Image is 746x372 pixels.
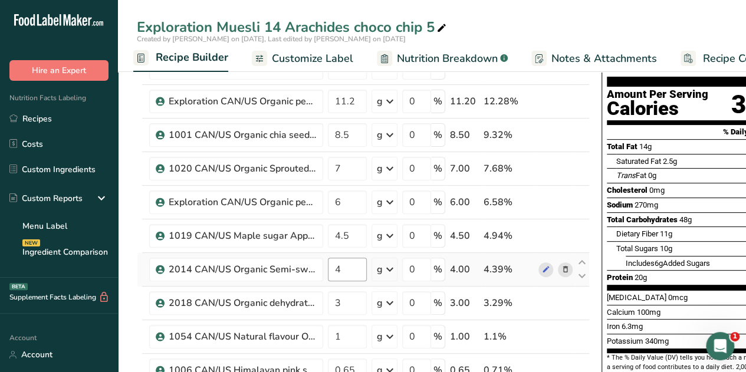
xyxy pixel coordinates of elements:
div: 8.50 [450,128,479,142]
span: 100mg [637,308,660,317]
div: Calories [607,100,708,117]
div: 1.00 [450,330,479,344]
span: Calcium [607,308,635,317]
div: 3.00 [450,296,479,310]
div: Custom Reports [9,192,83,205]
div: BETA [9,283,28,290]
span: Nutrition Breakdown [397,51,498,67]
span: Fat [616,171,646,180]
div: 7.00 [450,162,479,176]
div: 4.94% [484,229,534,243]
div: 1.1% [484,330,534,344]
span: Total Carbohydrates [607,215,678,224]
span: Recipe Builder [156,50,228,65]
span: 10g [660,244,672,253]
button: Hire an Expert [9,60,109,81]
span: 6.3mg [622,322,643,331]
span: [MEDICAL_DATA] [607,293,666,302]
span: Includes Added Sugars [626,259,710,268]
div: g [377,162,383,176]
div: 4.39% [484,262,534,276]
div: 6.58% [484,195,534,209]
div: 4.00 [450,262,479,276]
span: 2.5g [663,157,677,166]
div: 1019 CAN/US Maple sugar Appalaches Nature + USDA [169,229,316,243]
div: 9.32% [484,128,534,142]
div: Exploration CAN/US Organic peanuts Tootsi [169,94,316,108]
div: 1054 CAN/US Natural flavour Organic (crème brulée + brown sugar FC503-242) Flavorcan [169,330,316,344]
span: 6g [655,259,663,268]
div: 3.29% [484,296,534,310]
iframe: Intercom live chat [706,332,734,360]
span: 20g [635,273,647,282]
span: 340mg [645,337,669,345]
div: 1001 CAN/US Organic chia seeds Tootsi + FCEN [169,128,316,142]
div: g [377,229,383,243]
span: Potassium [607,337,643,345]
a: Notes & Attachments [531,45,657,72]
span: Sodium [607,200,633,209]
span: Cholesterol [607,186,648,195]
div: 11.20 [450,94,479,108]
span: Customize Label [272,51,353,67]
div: 12.28% [484,94,534,108]
span: 14g [639,142,652,151]
span: Total Fat [607,142,637,151]
div: g [377,94,383,108]
span: Protein [607,273,633,282]
div: 6.00 [450,195,479,209]
div: g [377,330,383,344]
div: Exploration CAN/US Organic peanut butter powder [PERSON_NAME] Naturals [169,195,316,209]
span: Notes & Attachments [551,51,657,67]
div: NEW [22,239,40,246]
span: Created by [PERSON_NAME] on [DATE], Last edited by [PERSON_NAME] on [DATE] [137,34,406,44]
span: 0mcg [668,293,688,302]
span: Saturated Fat [616,157,661,166]
div: g [377,128,383,142]
div: 4.50 [450,229,479,243]
a: Customize Label [252,45,353,72]
a: Nutrition Breakdown [377,45,508,72]
span: 48g [679,215,692,224]
a: Recipe Builder [133,44,228,73]
div: g [377,195,383,209]
span: Iron [607,322,620,331]
div: g [377,262,383,276]
span: 270mg [635,200,658,209]
div: Amount Per Serving [607,89,708,100]
span: 0g [648,171,656,180]
div: 2014 CAN/US Organic Semi-sweet chocolate chips 55% Mini Camino [169,262,316,276]
div: 1020 CAN/US Organic Sprouted brown rice protein powder Jiangxi Hengding [169,162,316,176]
span: Total Sugars [616,244,658,253]
div: 7.68% [484,162,534,176]
i: Trans [616,171,636,180]
span: 1 [730,332,740,341]
div: 2018 CAN/US Organic dehydrated date pieces Tootsi [169,296,316,310]
span: 11g [660,229,672,238]
span: Dietary Fiber [616,229,658,238]
span: 0mg [649,186,665,195]
div: g [377,296,383,310]
div: Exploration Muesli 14 Arachides choco chip 5 [137,17,449,38]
